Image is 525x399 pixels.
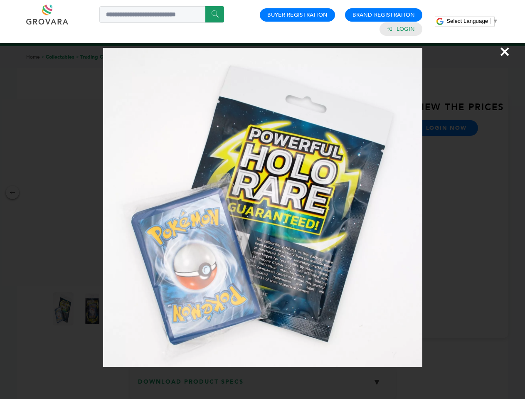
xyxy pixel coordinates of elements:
[267,11,328,19] a: Buyer Registration
[397,25,415,33] a: Login
[493,18,498,24] span: ▼
[352,11,415,19] a: Brand Registration
[446,18,488,24] span: Select Language
[103,48,422,367] img: Image Preview
[446,18,498,24] a: Select Language​
[99,6,224,23] input: Search a product or brand...
[499,40,510,63] span: ×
